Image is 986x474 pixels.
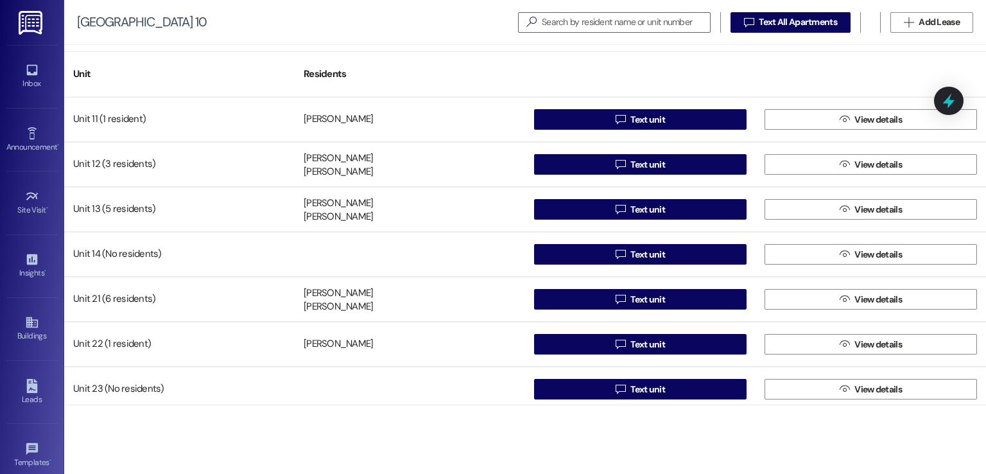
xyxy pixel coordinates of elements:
[840,249,849,259] i: 
[840,339,849,349] i: 
[765,199,977,220] button: View details
[64,197,295,222] div: Unit 13 (5 residents)
[6,375,58,410] a: Leads
[616,384,625,394] i: 
[854,113,902,127] span: View details
[854,248,902,261] span: View details
[630,338,665,351] span: Text unit
[854,383,902,396] span: View details
[64,107,295,132] div: Unit 11 (1 resident)
[44,267,46,276] span: •
[304,301,373,314] div: [PERSON_NAME]
[854,158,902,171] span: View details
[630,248,665,261] span: Text unit
[616,294,625,304] i: 
[6,249,58,283] a: Insights •
[534,154,747,175] button: Text unit
[616,204,625,215] i: 
[765,154,977,175] button: View details
[77,15,207,29] div: [GEOGRAPHIC_DATA] 10
[64,241,295,267] div: Unit 14 (No residents)
[304,338,373,351] div: [PERSON_NAME]
[765,109,977,130] button: View details
[534,199,747,220] button: Text unit
[854,338,902,351] span: View details
[57,141,59,150] span: •
[304,113,373,127] div: [PERSON_NAME]
[6,438,58,473] a: Templates •
[304,152,373,165] div: [PERSON_NAME]
[630,158,665,171] span: Text unit
[64,331,295,357] div: Unit 22 (1 resident)
[304,197,373,210] div: [PERSON_NAME]
[304,166,373,179] div: [PERSON_NAME]
[630,383,665,396] span: Text unit
[890,12,973,33] button: Add Lease
[534,379,747,399] button: Text unit
[521,15,542,29] i: 
[904,17,913,28] i: 
[765,334,977,355] button: View details
[304,211,373,224] div: [PERSON_NAME]
[765,379,977,399] button: View details
[6,59,58,94] a: Inbox
[765,289,977,310] button: View details
[6,312,58,346] a: Buildings
[840,159,849,170] i: 
[731,12,851,33] button: Text All Apartments
[840,294,849,304] i: 
[534,289,747,310] button: Text unit
[919,15,960,29] span: Add Lease
[765,244,977,265] button: View details
[64,286,295,312] div: Unit 21 (6 residents)
[616,339,625,349] i: 
[64,376,295,402] div: Unit 23 (No residents)
[64,152,295,177] div: Unit 12 (3 residents)
[630,113,665,127] span: Text unit
[744,17,754,28] i: 
[630,293,665,306] span: Text unit
[840,114,849,125] i: 
[854,203,902,216] span: View details
[304,286,373,300] div: [PERSON_NAME]
[46,204,48,213] span: •
[19,11,45,35] img: ResiDesk Logo
[616,159,625,170] i: 
[854,293,902,306] span: View details
[840,204,849,215] i: 
[542,13,710,31] input: Search by resident name or unit number
[295,58,525,90] div: Residents
[840,384,849,394] i: 
[534,109,747,130] button: Text unit
[64,58,295,90] div: Unit
[49,456,51,465] span: •
[759,15,837,29] span: Text All Apartments
[630,203,665,216] span: Text unit
[6,186,58,220] a: Site Visit •
[534,334,747,355] button: Text unit
[534,244,747,265] button: Text unit
[616,114,625,125] i: 
[616,249,625,259] i: 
